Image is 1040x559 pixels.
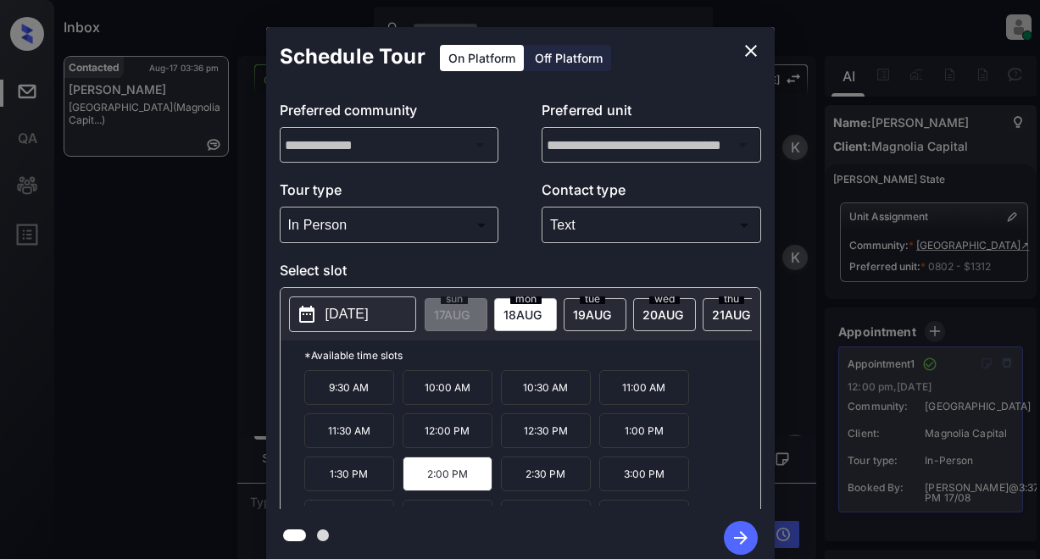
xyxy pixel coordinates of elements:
div: date-select [564,298,626,331]
p: *Available time slots [304,340,760,370]
span: tue [580,294,605,304]
p: Preferred community [280,100,499,127]
p: 12:30 PM [501,413,591,448]
span: 18 AUG [503,307,542,322]
p: 10:00 AM [403,370,492,405]
div: date-select [633,298,696,331]
button: [DATE] [289,296,416,332]
div: date-select [494,298,557,331]
span: wed [649,294,680,304]
div: date-select [703,298,765,331]
span: 20 AUG [642,307,683,322]
span: 21 AUG [712,307,750,322]
p: 1:00 PM [599,413,689,448]
div: In Person [284,211,495,239]
p: Select slot [280,260,761,287]
p: [DATE] [325,304,369,324]
p: 1:30 PM [304,457,394,491]
div: On Platform [440,45,524,71]
div: Off Platform [526,45,611,71]
p: 2:00 PM [403,457,492,491]
span: 19 AUG [573,307,611,322]
div: Text [546,211,757,239]
h2: Schedule Tour [266,27,439,86]
p: 4:30 PM [501,500,591,534]
p: 3:30 PM [304,500,394,534]
p: 9:30 AM [304,370,394,405]
p: 10:30 AM [501,370,591,405]
p: 11:00 AM [599,370,689,405]
p: Preferred unit [542,100,761,127]
p: 11:30 AM [304,413,394,448]
span: thu [719,294,744,304]
p: Contact type [542,180,761,207]
p: 4:00 PM [403,500,492,534]
p: 2:30 PM [501,457,591,491]
span: mon [510,294,542,304]
button: close [734,34,768,68]
p: Tour type [280,180,499,207]
p: 5:00 PM [599,500,689,534]
p: 12:00 PM [403,413,492,448]
p: 3:00 PM [599,457,689,491]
